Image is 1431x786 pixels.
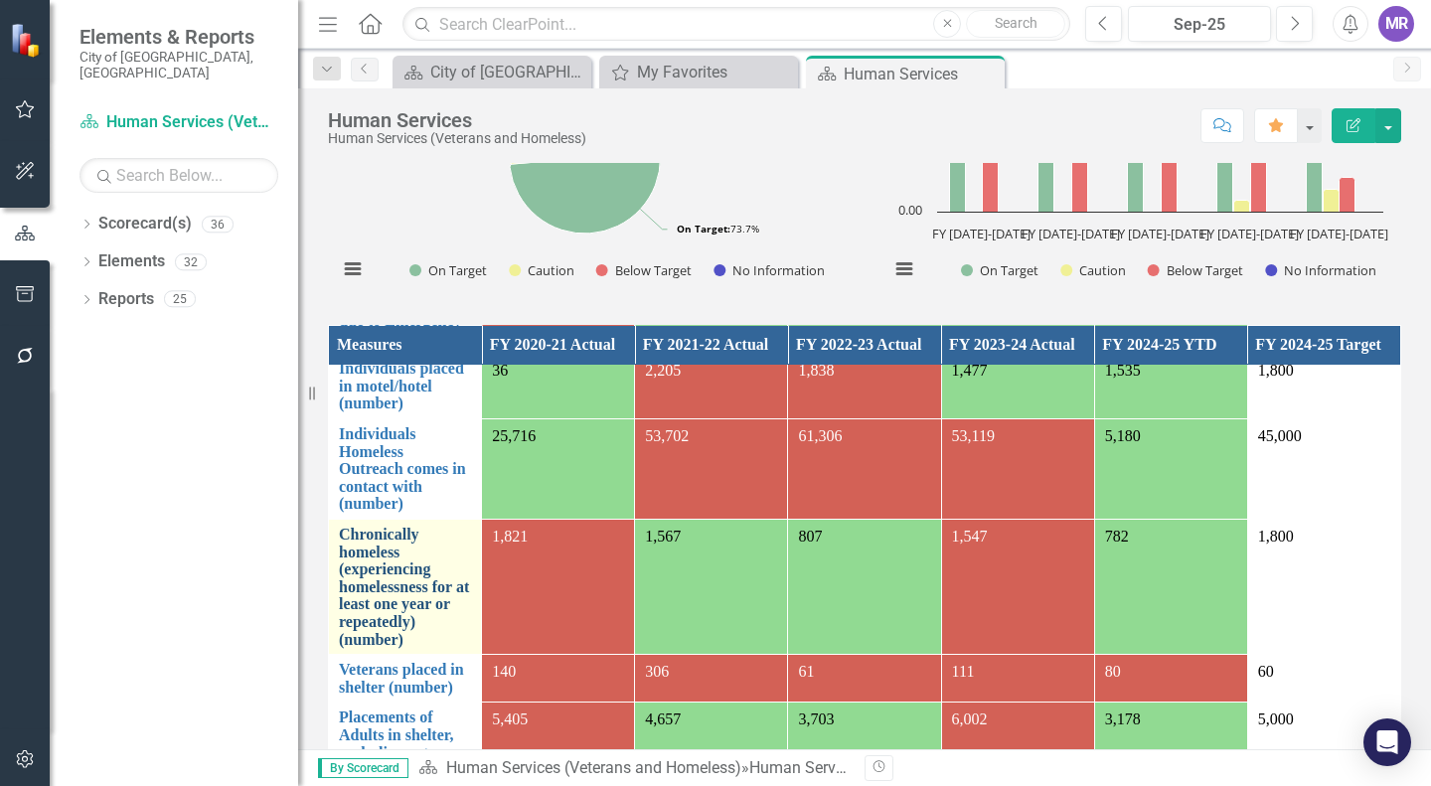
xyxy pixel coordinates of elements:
div: My Favorites [637,60,793,84]
a: Reports [98,288,154,311]
span: 3,703 [798,710,834,727]
img: ClearPoint Strategy [10,22,45,57]
span: 5,000 [1258,710,1294,727]
span: 6,002 [952,710,988,727]
div: City of [GEOGRAPHIC_DATA] [430,60,586,84]
a: Human Services (Veterans and Homeless) [79,111,278,134]
button: Show No Information [714,262,824,280]
text: On Target [980,261,1038,279]
div: » [418,757,850,780]
td: Double-Click to Edit Right Click for Context Menu [329,519,482,654]
button: Search [966,10,1065,38]
td: Double-Click to Edit Right Click for Context Menu [329,703,482,785]
td: Double-Click to Edit [1247,519,1400,654]
span: 3,178 [1105,710,1141,727]
path: FY 2024-2025, 2. Caution. [1324,189,1340,212]
button: Show Below Target [1148,262,1244,280]
a: Scorecard(s) [98,213,192,236]
button: View chart menu, Monthly Performance [339,255,367,283]
td: Double-Click to Edit [1247,354,1400,419]
text: Below Target [615,261,692,279]
text: FY [DATE]-[DATE] [1111,225,1209,242]
button: Show On Target [409,262,487,280]
span: 60 [1258,663,1274,680]
a: My Favorites [604,60,793,84]
div: Open Intercom Messenger [1363,718,1411,766]
text: FY [DATE]-[DATE] [1022,225,1120,242]
a: Individuals placed in motel/hotel (number) [339,360,471,412]
path: FY 2024-2025, 3. Below Target. [1340,177,1355,212]
button: Sep-25 [1128,6,1271,42]
span: 25,716 [492,427,536,444]
span: 1,547 [952,528,988,545]
g: Caution, bar series 2 of 4 with 5 bars. [969,189,1340,212]
div: 32 [175,253,207,270]
text: 73.7% [677,222,759,236]
span: 306 [645,663,669,680]
span: 61,306 [798,427,842,444]
span: 1,821 [492,528,528,545]
text: Caution [528,261,574,279]
text: FY [DATE]-[DATE] [932,225,1031,242]
span: 782 [1105,528,1129,545]
a: Chronically homeless (experiencing homelessness for at least one year or repeatedly) (number) [339,526,471,648]
a: Elements [98,250,165,273]
span: 1,535 [1105,362,1141,379]
span: 4,657 [645,710,681,727]
td: Double-Click to Edit [1247,655,1400,703]
div: Sep-25 [1135,13,1264,37]
div: Human Services [749,758,864,777]
text: Caution [1079,261,1126,279]
button: View chart menu, Year Over Year Performance [890,255,918,283]
div: 25 [164,291,196,308]
span: Elements & Reports [79,25,278,49]
tspan: On Target: [677,222,730,236]
a: Human Services (Veterans and Homeless) [446,758,741,777]
td: Double-Click to Edit [1247,419,1400,520]
path: FY 2022-2023, 6. Below Target. [1162,143,1178,212]
text: Below Target [1167,261,1243,279]
span: 807 [798,528,822,545]
text: FY [DATE]-[DATE] [1200,225,1299,242]
span: 1,800 [1258,362,1294,379]
div: 36 [202,216,234,233]
input: Search ClearPoint... [402,7,1070,42]
text: No Information [732,261,825,279]
span: 61 [798,663,814,680]
span: Search [995,15,1037,31]
button: MR [1378,6,1414,42]
text: 0.00 [898,201,922,219]
button: Show No Information [1265,262,1375,280]
td: Double-Click to Edit [1247,703,1400,785]
a: Individuals Homeless Outreach comes in contact with (number) [339,425,471,513]
span: 1,477 [952,362,988,379]
button: Show Below Target [596,262,693,280]
div: Human Services (Veterans and Homeless) [328,131,586,146]
div: Human Services [328,109,586,131]
button: Show On Target [961,262,1038,280]
div: Human Services [844,62,1000,86]
span: 1,838 [798,362,834,379]
a: City of [GEOGRAPHIC_DATA] [397,60,586,84]
text: No Information [1284,261,1376,279]
span: 1,800 [1258,528,1294,545]
span: 111 [952,663,975,680]
span: 53,702 [645,427,689,444]
button: Show Caution [509,262,573,280]
a: Veterans placed in shelter (number) [339,661,471,696]
td: Double-Click to Edit Right Click for Context Menu [329,354,482,419]
path: On Target, 14. [510,82,660,234]
path: FY 2023-2024, 1. Caution. [1234,200,1250,212]
text: On Target [428,261,487,279]
a: Placements of Adults in shelter, excluding veterans (number) [339,708,471,778]
span: 2,205 [645,362,681,379]
span: 36 [492,362,508,379]
path: FY 2021-2022, 6. Below Target. [1072,143,1088,212]
span: 5,405 [492,710,528,727]
span: 53,119 [952,427,995,444]
td: Double-Click to Edit Right Click for Context Menu [329,655,482,703]
span: 80 [1105,663,1121,680]
input: Search Below... [79,158,278,193]
small: City of [GEOGRAPHIC_DATA], [GEOGRAPHIC_DATA] [79,49,278,81]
